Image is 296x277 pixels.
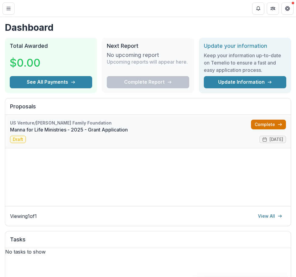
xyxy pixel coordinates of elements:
[5,248,291,255] p: No tasks to show
[2,2,15,15] button: Toggle Menu
[267,2,279,15] button: Partners
[254,211,286,221] a: View All
[107,43,189,49] h2: Next Report
[10,126,251,133] a: Manna for Life Ministries - 2025 - Grant Application
[281,2,294,15] button: Get Help
[10,76,92,88] button: See All Payments
[204,52,286,74] h3: Keep your information up-to-date on Temelio to ensure a fast and easy application process.
[10,236,286,248] h2: Tasks
[10,103,286,115] h2: Proposals
[252,2,264,15] button: Notifications
[5,22,291,33] h1: Dashboard
[10,43,92,49] h2: Total Awarded
[107,58,188,65] p: Upcoming reports will appear here.
[10,54,40,71] h3: $0.00
[204,43,286,49] h2: Update your information
[10,212,37,220] p: Viewing 1 of 1
[107,52,159,58] h3: No upcoming report
[204,76,286,88] a: Update Information
[251,120,286,129] a: Complete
